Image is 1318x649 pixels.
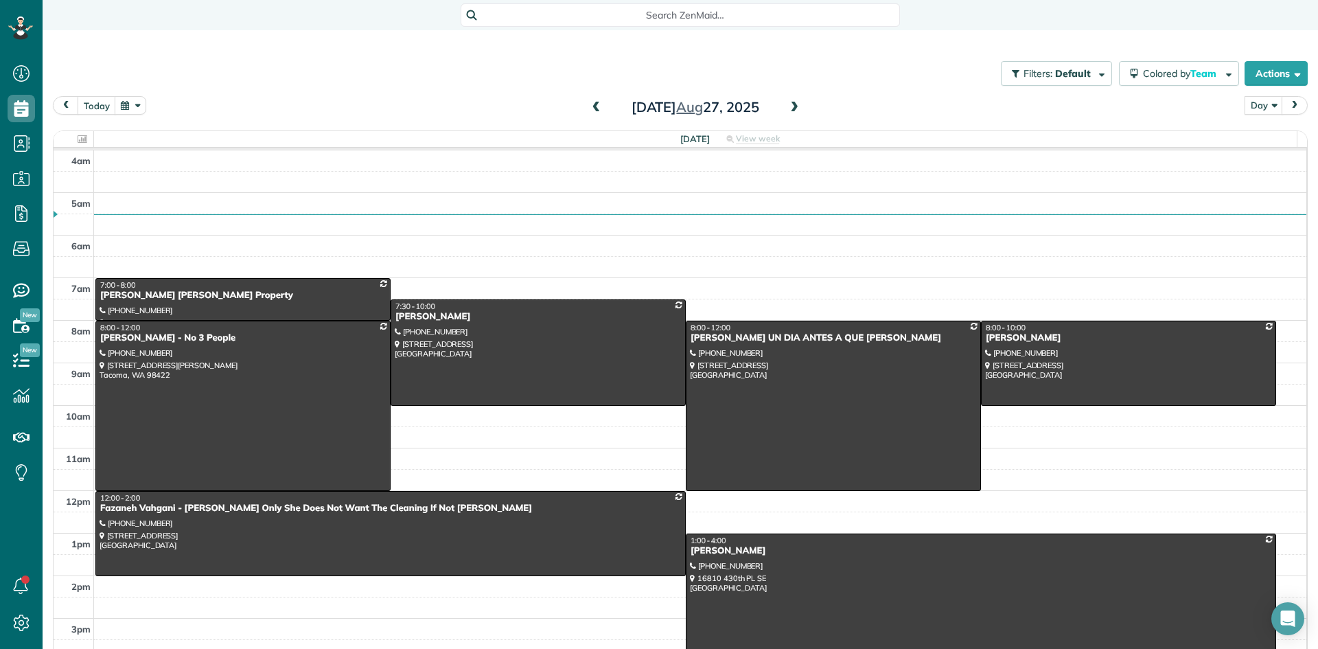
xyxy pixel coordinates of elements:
span: View week [736,133,780,144]
span: 2pm [71,581,91,592]
span: 12pm [66,496,91,507]
span: Default [1055,67,1091,80]
button: prev [53,96,79,115]
button: Filters: Default [1001,61,1112,86]
div: Fazaneh Vahgani - [PERSON_NAME] Only She Does Not Want The Cleaning If Not [PERSON_NAME] [100,503,682,514]
span: 8:00 - 10:00 [986,323,1026,332]
button: Actions [1245,61,1308,86]
span: 4am [71,155,91,166]
h2: [DATE] 27, 2025 [610,100,781,115]
span: [DATE] [680,133,710,144]
span: 5am [71,198,91,209]
span: 12:00 - 2:00 [100,493,140,503]
button: next [1282,96,1308,115]
button: today [78,96,116,115]
span: 6am [71,240,91,251]
div: [PERSON_NAME] [985,332,1272,344]
span: 11am [66,453,91,464]
span: 1pm [71,538,91,549]
span: Filters: [1024,67,1052,80]
span: 7:00 - 8:00 [100,280,136,290]
span: New [20,343,40,357]
span: 8:00 - 12:00 [691,323,730,332]
span: Aug [676,98,703,115]
span: 7:30 - 10:00 [395,301,435,311]
span: New [20,308,40,322]
a: Filters: Default [994,61,1112,86]
div: [PERSON_NAME] [690,545,1272,557]
div: [PERSON_NAME] - No 3 People [100,332,386,344]
span: Colored by [1143,67,1221,80]
span: 7am [71,283,91,294]
span: 8:00 - 12:00 [100,323,140,332]
div: Open Intercom Messenger [1271,602,1304,635]
div: [PERSON_NAME] [PERSON_NAME] Property [100,290,386,301]
div: [PERSON_NAME] UN DIA ANTES A QUE [PERSON_NAME] [690,332,977,344]
button: Day [1245,96,1283,115]
span: 3pm [71,624,91,635]
span: Team [1190,67,1218,80]
div: [PERSON_NAME] [395,311,682,323]
span: 8am [71,326,91,337]
span: 1:00 - 4:00 [691,536,726,545]
button: Colored byTeam [1119,61,1239,86]
span: 9am [71,368,91,379]
span: 10am [66,411,91,422]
